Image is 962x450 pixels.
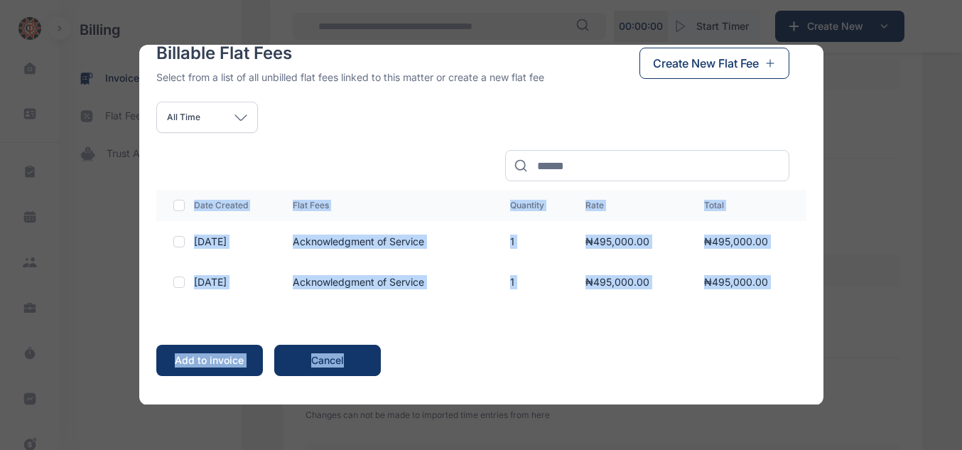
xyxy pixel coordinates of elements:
[687,221,806,262] td: ₦495,000.00
[687,262,806,302] td: ₦495,000.00
[276,221,494,262] td: Acknowledgment of Service
[568,190,687,221] th: Rate
[188,262,276,302] td: [DATE]
[188,221,276,262] td: [DATE]
[276,190,494,221] th: Flat Fees
[156,42,544,65] h4: Billable Flat Fees
[687,190,806,221] th: Total
[568,262,687,302] td: ₦495,000.00
[493,221,568,262] td: 1
[170,353,248,368] div: Add to invoice
[568,221,687,262] td: ₦495,000.00
[288,353,365,368] div: Cancel
[639,48,789,79] button: Create New Flat Fee
[493,262,568,302] td: 1
[764,58,776,69] img: BlueAddIcon.935cc5ff.svg
[493,190,568,221] th: Quantity
[156,345,263,376] button: Add to invoice
[156,70,544,85] p: Select from a list of all unbilled flat fees linked to this matter or create a new flat fee
[276,262,494,302] td: Acknowledgment of Service
[653,55,759,72] span: Create New Flat Fee
[274,345,381,376] button: Cancel
[167,112,200,123] p: All Time
[188,190,276,221] th: Date Created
